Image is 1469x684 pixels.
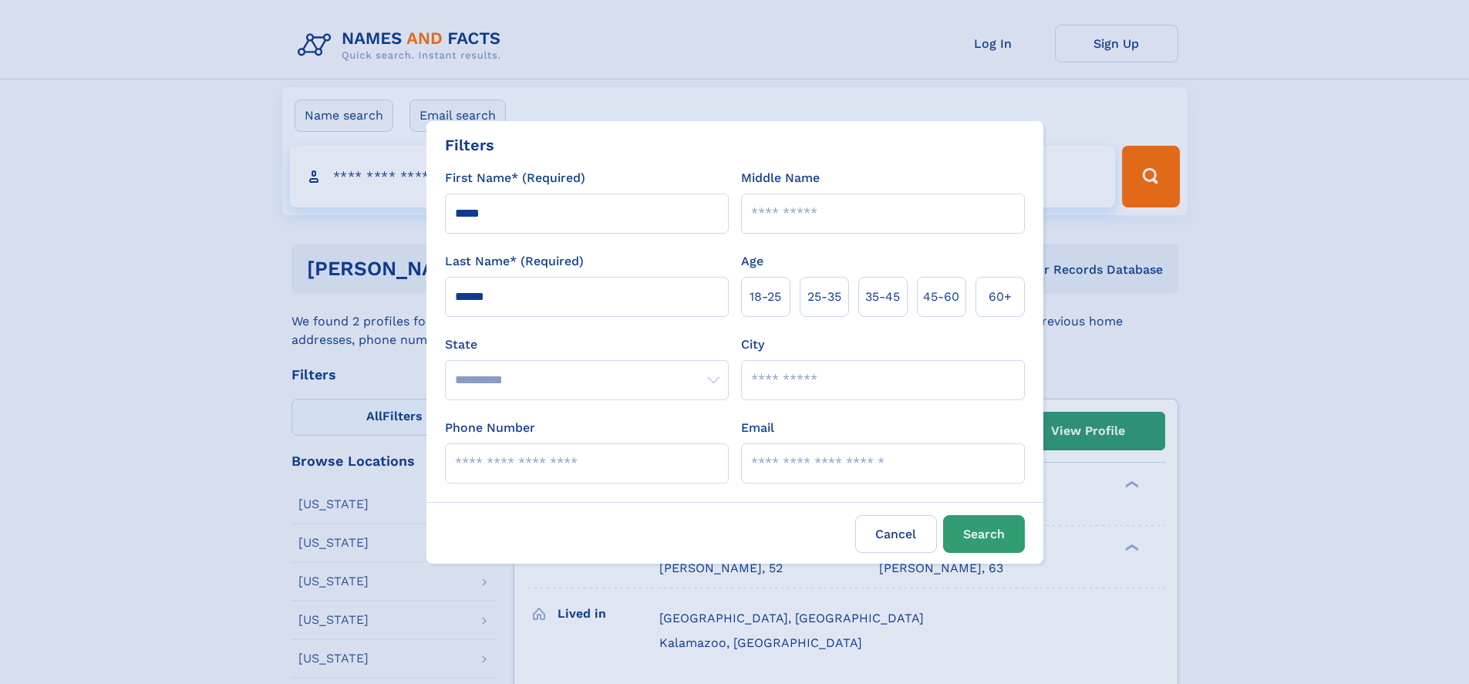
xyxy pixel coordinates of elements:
label: Phone Number [445,419,535,437]
label: City [741,335,764,354]
span: 60+ [989,288,1012,306]
span: 18‑25 [750,288,781,306]
label: Age [741,252,763,271]
label: Cancel [855,515,937,553]
label: State [445,335,729,354]
label: Email [741,419,774,437]
span: 45‑60 [923,288,959,306]
label: Middle Name [741,169,820,187]
div: Filters [445,133,494,157]
label: First Name* (Required) [445,169,585,187]
button: Search [943,515,1025,553]
span: 35‑45 [865,288,900,306]
span: 25‑35 [807,288,841,306]
label: Last Name* (Required) [445,252,584,271]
